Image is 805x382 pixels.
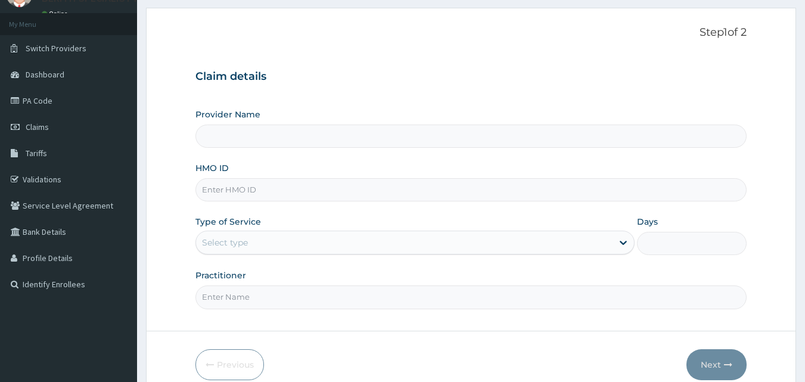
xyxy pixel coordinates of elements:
input: Enter HMO ID [195,178,747,201]
span: Claims [26,122,49,132]
div: Select type [202,237,248,249]
label: Provider Name [195,108,260,120]
p: Step 1 of 2 [195,26,747,39]
label: Type of Service [195,216,261,228]
h3: Claim details [195,70,747,83]
label: HMO ID [195,162,229,174]
input: Enter Name [195,285,747,309]
span: Switch Providers [26,43,86,54]
label: Practitioner [195,269,246,281]
button: Previous [195,349,264,380]
span: Dashboard [26,69,64,80]
button: Next [686,349,747,380]
span: Tariffs [26,148,47,159]
a: Online [42,10,70,18]
label: Days [637,216,658,228]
